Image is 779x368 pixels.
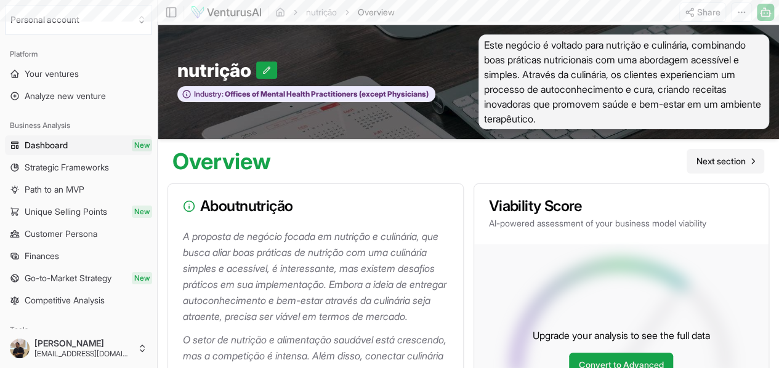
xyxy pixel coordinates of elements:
nav: pagination [687,149,764,174]
a: Finances [5,246,152,266]
img: ACg8ocKHqqjuwIXxvMlTsO_mFIetNmrBrTz8obR8LI7XnBC1wrmFog8KBw=s96-c [10,338,30,358]
p: AI-powered assessment of your business model viability [489,217,754,230]
div: Business Analysis [5,116,152,135]
h3: About nutrição [183,199,448,214]
div: Platform [5,44,152,64]
span: Path to an MVP [25,183,84,196]
button: Industry:Offices of Mental Health Practitioners (except Physicians) [177,86,435,103]
a: Customer Persona [5,224,152,244]
span: Customer Persona [25,228,97,240]
span: Unique Selling Points [25,206,107,218]
span: Analyze new venture [25,90,106,102]
a: Strategic Frameworks [5,158,152,177]
span: Strategic Frameworks [25,161,109,174]
span: Next section [696,155,746,167]
span: Este negócio é voltado para nutrição e culinária, combinando boas práticas nutricionais com uma a... [478,34,770,129]
span: Dashboard [25,139,68,151]
a: Path to an MVP [5,180,152,199]
span: Offices of Mental Health Practitioners (except Physicians) [224,89,429,99]
button: [PERSON_NAME][EMAIL_ADDRESS][DOMAIN_NAME] [5,334,152,363]
span: Go-to-Market Strategy [25,272,111,284]
a: Competitive Analysis [5,290,152,310]
div: Tools [5,320,152,340]
span: New [132,272,152,284]
span: New [132,139,152,151]
span: Industry: [194,89,224,99]
a: DashboardNew [5,135,152,155]
h1: Overview [172,149,271,174]
a: Unique Selling PointsNew [5,202,152,222]
span: Finances [25,250,59,262]
h3: Viability Score [489,199,754,214]
p: A proposta de negócio focada em nutrição e culinária, que busca aliar boas práticas de nutrição c... [183,228,453,324]
span: [EMAIL_ADDRESS][DOMAIN_NAME] [34,349,132,359]
span: New [132,206,152,218]
a: Analyze new venture [5,86,152,106]
span: nutrição [177,59,256,81]
a: Go to next page [687,149,764,174]
p: Upgrade your analysis to see the full data [533,328,709,343]
a: Go-to-Market StrategyNew [5,268,152,288]
span: Your ventures [25,68,79,80]
a: Your ventures [5,64,152,84]
span: Competitive Analysis [25,294,105,306]
span: [PERSON_NAME] [34,338,132,349]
